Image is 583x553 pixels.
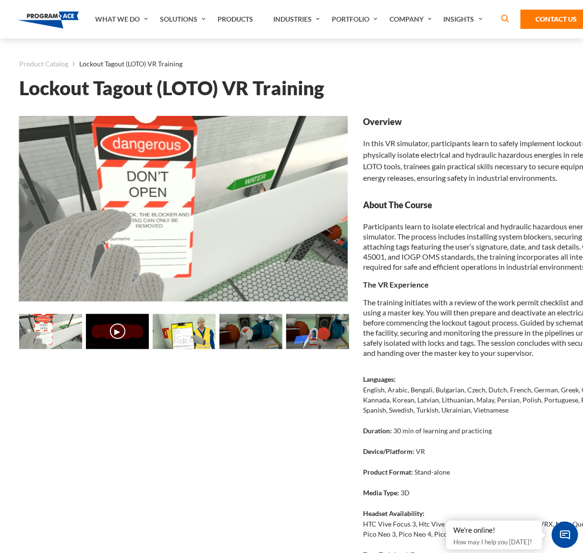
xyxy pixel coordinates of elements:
strong: Languages: [363,375,396,383]
img: Lockout Tagout (LOTO) VR Training - Video 0 [86,314,149,350]
p: Stand-alone [414,467,450,477]
span: Chat Widget [552,522,578,548]
p: How may I help you [DATE]? [453,536,535,548]
p: VR [416,446,425,456]
img: Lockout Tagout (LOTO) VR Training - Preview 1 [153,314,216,350]
strong: Duration: [363,427,392,435]
strong: Product Format: [363,468,413,476]
img: Program-Ace [18,12,79,28]
img: Lockout Tagout (LOTO) VR Training - Preview 5 [19,314,82,350]
p: 30 min of learning and practicing [393,426,492,436]
strong: Media Type: [363,489,399,497]
img: Lockout Tagout (LOTO) VR Training - Preview 5 [19,116,348,301]
img: Lockout Tagout (LOTO) VR Training - Preview 2 [219,314,282,350]
strong: Device/Platform: [363,447,414,455]
p: 3D [401,488,410,498]
button: ▶ [110,324,125,339]
div: We're online! [453,526,535,535]
a: Product Catalog [19,58,68,70]
img: Lockout Tagout (LOTO) VR Training - Preview 3 [286,314,349,350]
strong: Headset Availability: [363,509,425,517]
li: Lockout Tagout (LOTO) VR Training [68,58,182,70]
